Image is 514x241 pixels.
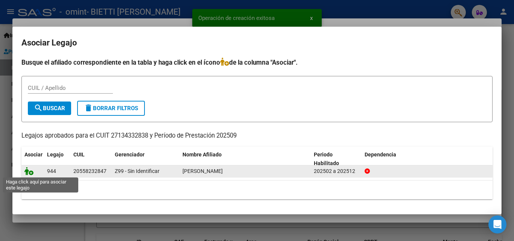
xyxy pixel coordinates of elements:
[34,105,65,112] span: Buscar
[21,131,493,141] p: Legajos aprobados para el CUIT 27134332838 y Período de Prestación 202509
[34,103,43,112] mat-icon: search
[115,152,144,158] span: Gerenciador
[28,102,71,115] button: Buscar
[21,36,493,50] h2: Asociar Legajo
[182,152,222,158] span: Nombre Afiliado
[73,152,85,158] span: CUIL
[314,167,359,176] div: 202502 a 202512
[365,152,396,158] span: Dependencia
[47,152,64,158] span: Legajo
[115,168,160,174] span: Z99 - Sin Identificar
[488,215,506,233] div: Open Intercom Messenger
[47,168,56,174] span: 944
[77,101,145,116] button: Borrar Filtros
[21,180,493,199] div: 1 registros
[44,147,70,171] datatable-header-cell: Legajo
[314,152,339,166] span: Periodo Habilitado
[24,152,43,158] span: Asociar
[84,105,138,112] span: Borrar Filtros
[179,147,311,171] datatable-header-cell: Nombre Afiliado
[112,147,179,171] datatable-header-cell: Gerenciador
[84,103,93,112] mat-icon: delete
[73,167,106,176] div: 20558232847
[362,147,493,171] datatable-header-cell: Dependencia
[70,147,112,171] datatable-header-cell: CUIL
[182,168,223,174] span: VELARDEZ FRANCESCO
[21,147,44,171] datatable-header-cell: Asociar
[311,147,362,171] datatable-header-cell: Periodo Habilitado
[21,58,493,67] h4: Busque el afiliado correspondiente en la tabla y haga click en el ícono de la columna "Asociar".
